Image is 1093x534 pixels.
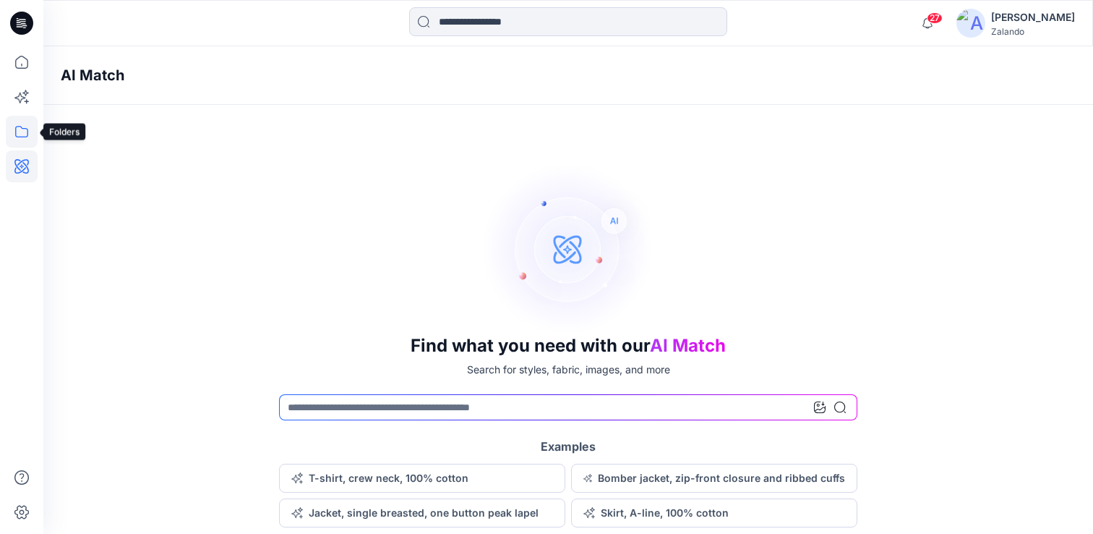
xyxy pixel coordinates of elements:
h3: Find what you need with our [411,336,726,356]
button: T-shirt, crew neck, 100% cotton [279,464,565,493]
span: AI Match [650,335,726,356]
span: 27 [927,12,943,24]
h5: Examples [541,438,596,455]
h4: AI Match [61,67,124,84]
button: Bomber jacket, zip-front closure and ribbed cuffs [571,464,857,493]
div: [PERSON_NAME] [991,9,1075,26]
div: Zalando [991,26,1075,37]
button: Jacket, single breasted, one button peak lapel [279,499,565,527]
img: AI Search [481,162,655,336]
button: Skirt, A-line, 100% cotton [571,499,857,527]
img: avatar [956,9,985,38]
p: Search for styles, fabric, images, and more [467,362,670,377]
